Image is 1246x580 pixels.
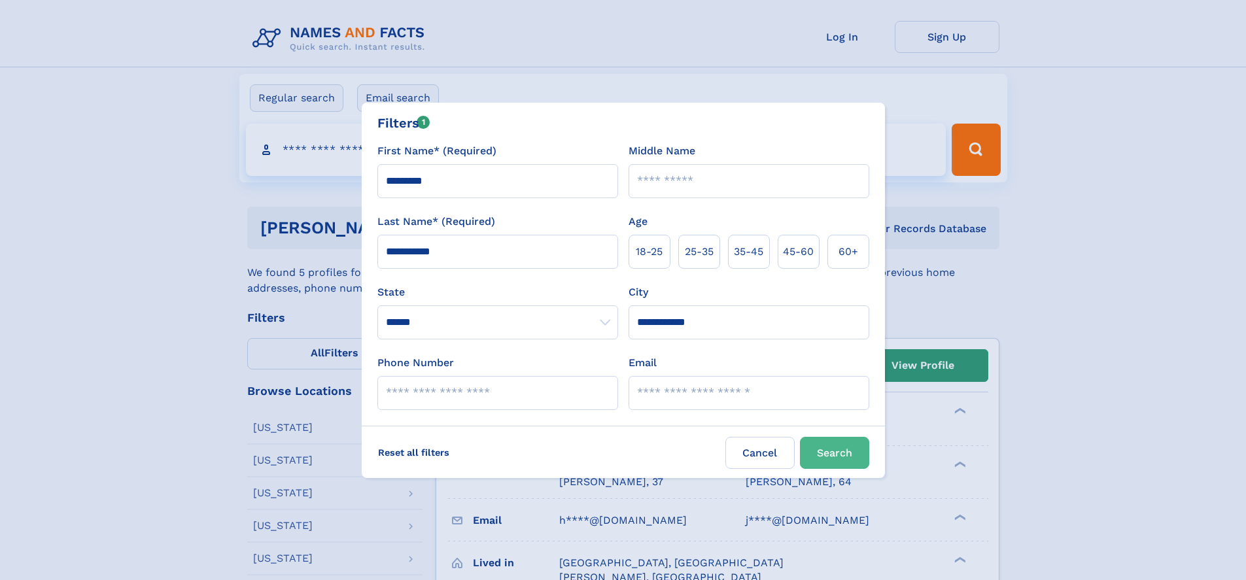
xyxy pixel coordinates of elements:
label: Reset all filters [370,437,458,468]
label: Middle Name [629,143,695,159]
span: 25‑35 [685,244,714,260]
label: State [377,284,618,300]
label: Email [629,355,657,371]
label: First Name* (Required) [377,143,496,159]
label: Last Name* (Required) [377,214,495,230]
label: Phone Number [377,355,454,371]
span: 18‑25 [636,244,663,260]
div: Filters [377,113,430,133]
span: 35‑45 [734,244,763,260]
label: Cancel [725,437,795,469]
label: Age [629,214,648,230]
span: 45‑60 [783,244,814,260]
span: 60+ [839,244,858,260]
button: Search [800,437,869,469]
label: City [629,284,648,300]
